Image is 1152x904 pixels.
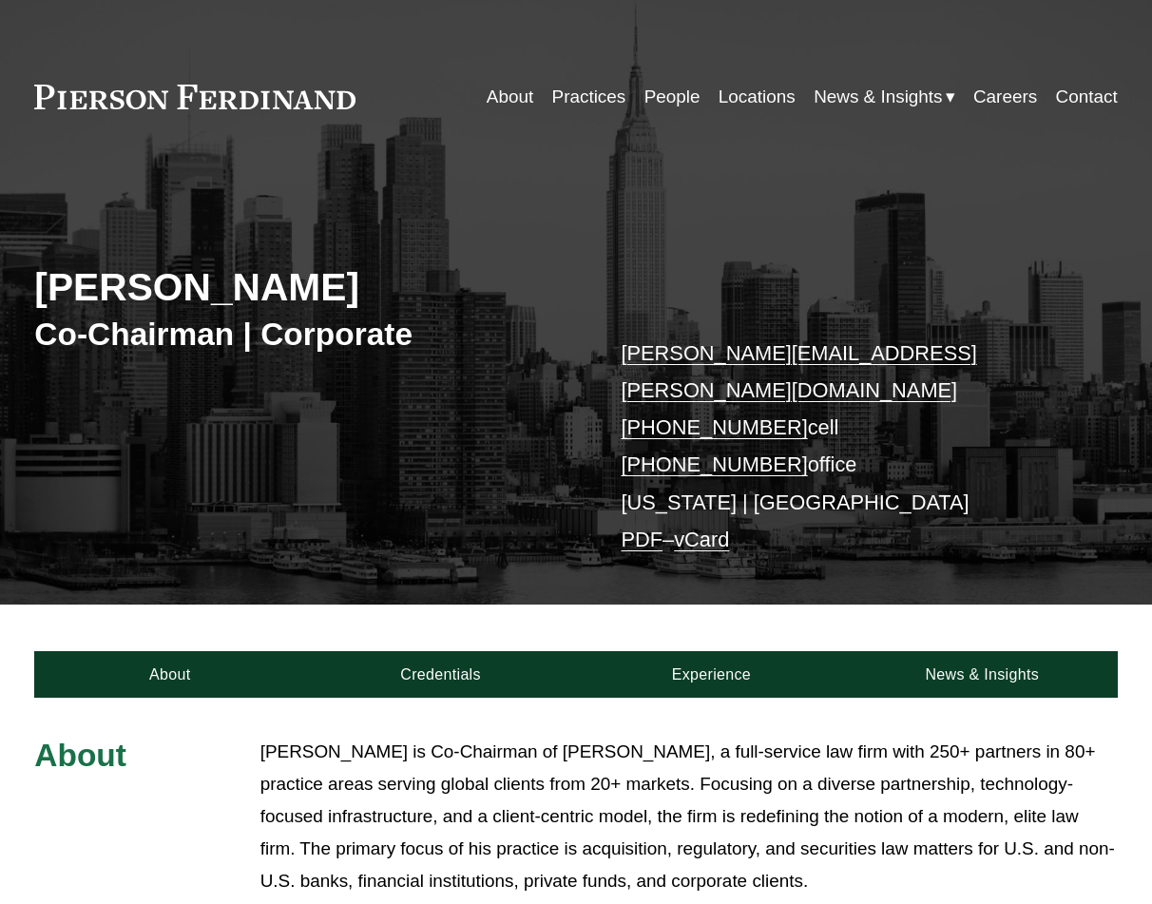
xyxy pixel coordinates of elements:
span: About [34,738,126,773]
a: Practices [552,79,626,115]
a: [PHONE_NUMBER] [621,452,807,476]
p: [PERSON_NAME] is Co-Chairman of [PERSON_NAME], a full-service law firm with 250+ partners in 80+ ... [260,736,1118,897]
a: News & Insights [847,651,1118,698]
h2: [PERSON_NAME] [34,264,576,311]
a: Locations [719,79,796,115]
a: People [644,79,701,115]
a: [PERSON_NAME][EMAIL_ADDRESS][PERSON_NAME][DOMAIN_NAME] [621,341,976,402]
a: Credentials [305,651,576,698]
a: About [487,79,533,115]
a: folder dropdown [814,79,954,115]
a: Contact [1056,79,1118,115]
p: cell office [US_STATE] | [GEOGRAPHIC_DATA] – [621,335,1072,559]
h3: Co-Chairman | Corporate [34,315,576,354]
a: Experience [576,651,847,698]
a: About [34,651,305,698]
a: Careers [973,79,1037,115]
a: vCard [674,528,729,551]
a: [PHONE_NUMBER] [621,415,807,439]
span: News & Insights [814,81,942,113]
a: PDF [621,528,662,551]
